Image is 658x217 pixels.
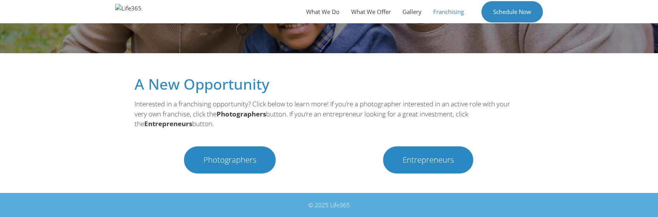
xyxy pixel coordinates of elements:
a: Entrepreneurs [383,146,473,174]
span: Photographers [203,156,256,164]
b: Entrepreneurs [144,119,192,128]
b: Photographers [217,109,266,118]
h2: A New Opportunity [135,76,523,91]
a: Photographers [184,146,276,174]
div: © 2025 Life365 [115,201,543,210]
span: Entrepreneurs [402,156,454,164]
p: Interested in a franchising opportunity? Click below to learn more! If you’re a photographer inte... [135,99,523,129]
a: Schedule Now [481,1,543,23]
